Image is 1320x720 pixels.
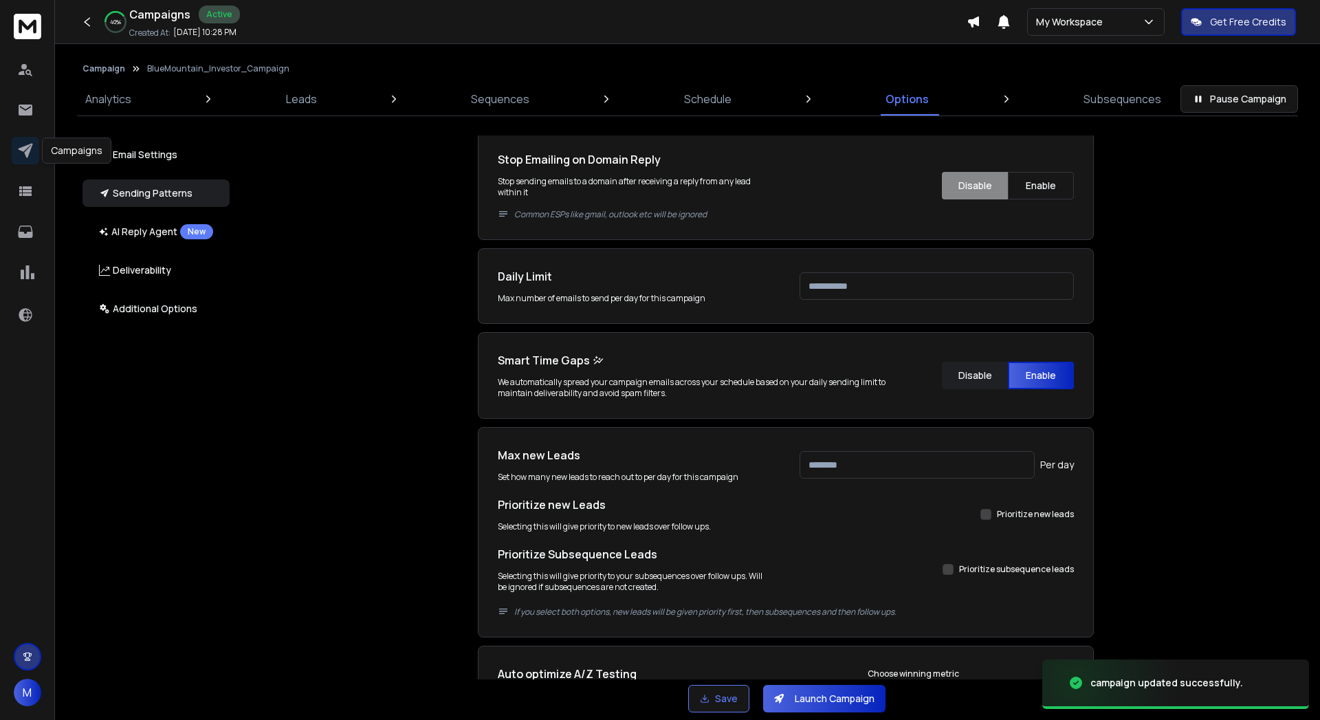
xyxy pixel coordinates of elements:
[684,91,731,107] p: Schedule
[82,63,125,74] button: Campaign
[676,83,740,116] a: Schedule
[498,151,772,168] h1: Stop Emailing on Domain Reply
[885,91,929,107] p: Options
[1090,676,1243,690] div: campaign updated successfully.
[1075,83,1169,116] a: Subsequences
[85,91,131,107] p: Analytics
[1181,8,1296,36] button: Get Free Credits
[1036,15,1108,29] p: My Workspace
[286,91,317,107] p: Leads
[77,83,140,116] a: Analytics
[82,141,230,168] button: Email Settings
[278,83,325,116] a: Leads
[14,679,41,706] button: M
[471,91,529,107] p: Sequences
[129,6,190,23] h1: Campaigns
[199,6,240,23] div: Active
[1083,91,1161,107] p: Subsequences
[1180,85,1298,113] button: Pause Campaign
[147,63,289,74] p: BlueMountain_Investor_Campaign
[42,138,111,164] div: Campaigns
[99,148,177,162] p: Email Settings
[1210,15,1286,29] p: Get Free Credits
[110,18,121,26] p: 40 %
[173,27,236,38] p: [DATE] 10:28 PM
[463,83,538,116] a: Sequences
[129,28,170,39] p: Created At:
[877,83,937,116] a: Options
